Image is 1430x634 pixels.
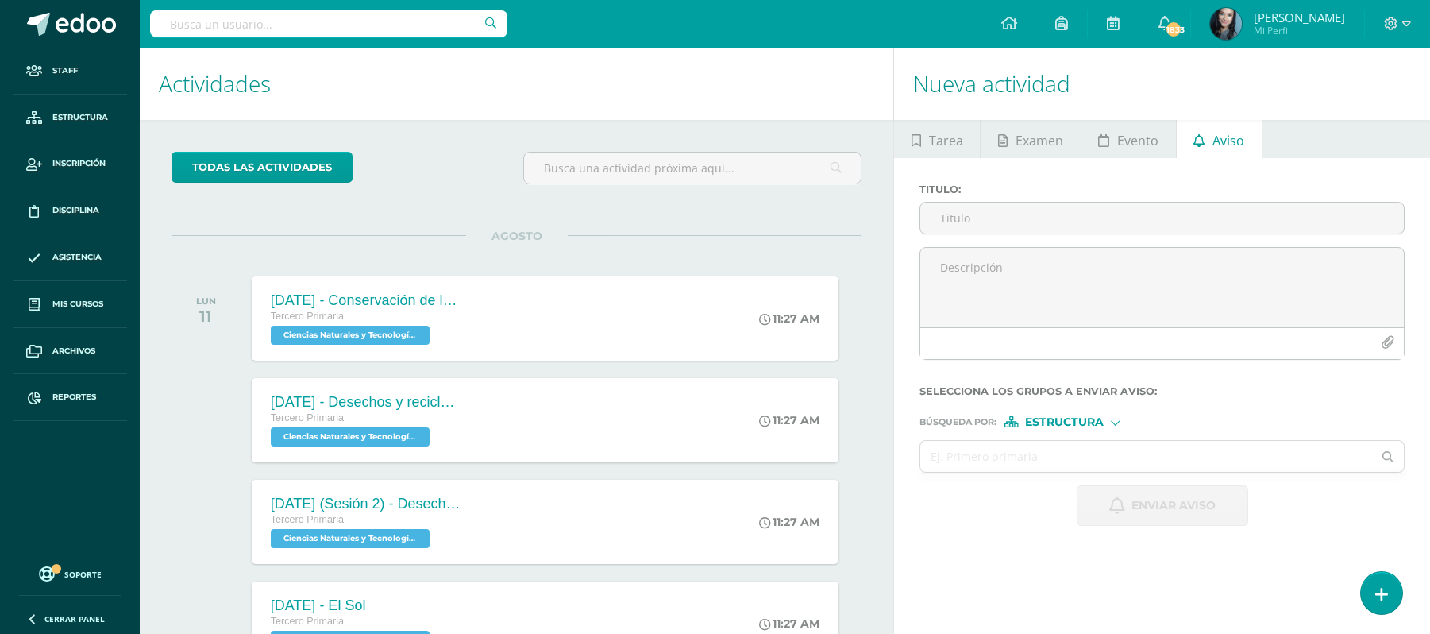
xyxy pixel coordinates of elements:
span: Inscripción [52,157,106,170]
span: Examen [1016,122,1063,160]
div: [DATE] (Sesión 2) - Desechos y reciclaje [271,496,461,512]
a: Estructura [13,95,127,141]
div: LUN [196,296,216,307]
a: Archivos [13,328,127,375]
div: 11 [196,307,216,326]
span: Ciencias Naturales y Tecnología 'B' [271,326,430,345]
span: AGOSTO [466,229,568,243]
h1: Actividades [159,48,874,120]
a: Staff [13,48,127,95]
span: Mis cursos [52,298,103,311]
div: 11:27 AM [759,515,819,529]
span: Tarea [929,122,963,160]
div: 11:27 AM [759,617,819,631]
span: Ciencias Naturales y Tecnología 'B' [271,427,430,447]
a: Examen [981,120,1080,158]
span: Reportes [52,391,96,404]
label: Titulo : [919,184,1405,195]
span: Tercero Primaria [271,412,344,423]
div: 11:27 AM [759,311,819,326]
a: Aviso [1177,120,1262,158]
a: Reportes [13,374,127,421]
span: Enviar aviso [1131,486,1216,525]
input: Busca una actividad próxima aquí... [524,153,861,184]
span: Búsqueda por : [919,418,996,427]
span: Mi Perfil [1254,24,1345,37]
a: Asistencia [13,234,127,281]
a: Tarea [894,120,980,158]
div: [DATE] - El Sol [271,597,434,614]
span: [PERSON_NAME] [1254,10,1345,25]
a: Disciplina [13,187,127,234]
span: Staff [52,64,78,77]
span: Cerrar panel [44,613,105,624]
div: 11:27 AM [759,413,819,427]
span: Soporte [64,569,102,580]
a: Evento [1081,120,1176,158]
input: Ej. Primero primaria [920,441,1372,472]
div: [DATE] - Conservación de los recursos [271,292,461,309]
input: Titulo [920,203,1404,234]
a: todas las Actividades [172,152,353,183]
span: Tercero Primaria [271,514,344,525]
label: Selecciona los grupos a enviar aviso : [919,385,1405,397]
span: Disciplina [52,204,99,217]
div: [object Object] [1004,416,1124,427]
span: 1833 [1165,21,1182,38]
span: Tercero Primaria [271,311,344,322]
span: Evento [1117,122,1158,160]
a: Mis cursos [13,281,127,328]
span: Tercero Primaria [271,616,344,627]
button: Enviar aviso [1077,485,1248,526]
img: 775886bf149f59632f5d85e739ecf2a2.png [1210,8,1242,40]
span: Estructura [1025,418,1104,427]
span: Aviso [1212,122,1244,160]
h1: Nueva actividad [913,48,1411,120]
input: Busca un usuario... [150,10,507,37]
span: Ciencias Naturales y Tecnología 'B' [271,529,430,548]
a: Soporte [19,562,121,584]
span: Estructura [52,111,108,124]
span: Archivos [52,345,95,358]
span: Asistencia [52,251,102,264]
div: [DATE] - Desechos y reciclaje (Sesión 1) [271,394,461,411]
a: Inscripción [13,141,127,188]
